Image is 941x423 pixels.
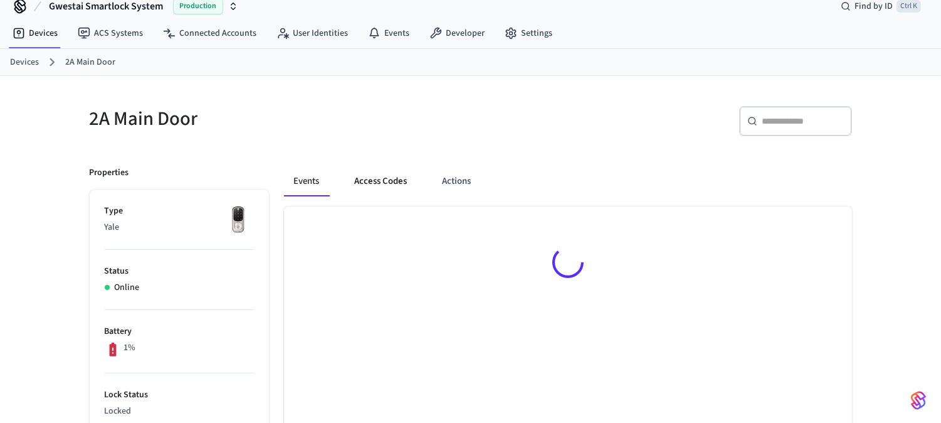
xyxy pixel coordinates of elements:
button: Actions [433,166,481,196]
img: SeamLogoGradient.69752ec5.svg [911,390,926,410]
a: Settings [495,22,562,45]
p: Properties [90,166,129,179]
a: Developer [419,22,495,45]
p: Type [105,205,254,218]
p: 1% [124,341,135,355]
a: 2A Main Door [65,56,115,69]
p: Yale [105,221,254,234]
p: Locked [105,405,254,418]
a: ACS Systems [68,22,153,45]
p: Battery [105,325,254,338]
p: Lock Status [105,388,254,402]
div: ant example [284,166,852,196]
a: Connected Accounts [153,22,266,45]
img: Yale Assure Touchscreen Wifi Smart Lock, Satin Nickel, Front [223,205,254,236]
button: Events [284,166,330,196]
p: Online [115,281,140,294]
p: Status [105,265,254,278]
button: Access Codes [345,166,418,196]
a: User Identities [266,22,358,45]
a: Devices [10,56,39,69]
h5: 2A Main Door [90,106,463,132]
a: Devices [3,22,68,45]
a: Events [358,22,419,45]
